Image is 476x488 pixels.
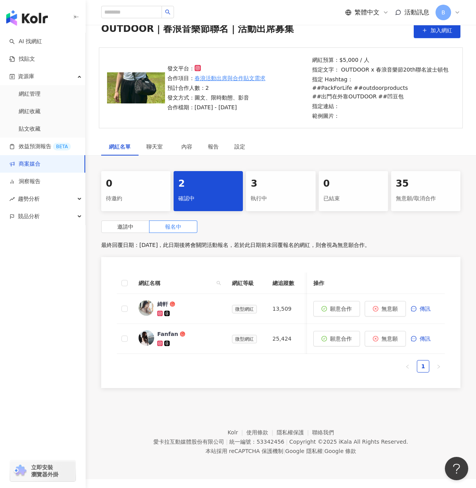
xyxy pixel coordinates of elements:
img: KOL Avatar [139,330,154,346]
button: 加入網紅 [414,23,460,38]
span: | [283,448,285,454]
div: 0 [106,177,166,191]
a: 商案媒合 [9,160,40,168]
p: 最終回覆日期：[DATE]，此日期後將會關閉活動報名，若於此日期前未回覆報名的網紅，則會視為無意願合作。 [101,239,460,251]
th: Facebook 追蹤數 [300,273,360,294]
img: logo [6,10,48,26]
span: search [165,9,170,15]
span: 活動訊息 [404,9,429,16]
a: 效益預測報告BETA [9,143,71,150]
a: iKala [339,439,352,445]
span: 願意合作 [330,306,352,312]
div: 內容 [181,142,192,151]
a: 找貼文 [9,55,35,63]
span: 繁體中文 [355,8,379,17]
li: Next Page [432,360,445,373]
p: 發文平台： [167,64,265,73]
span: 報名中 [165,224,181,230]
div: 35 [396,177,456,191]
a: 使用條款 [246,429,277,436]
li: Previous Page [401,360,414,373]
a: searchAI 找網紅 [9,38,42,45]
img: 春浪活動出席與合作貼文需求 [107,72,165,103]
span: 無意願 [381,336,398,342]
button: 傳訊 [411,331,439,346]
span: 網紅名稱 [139,279,213,287]
div: 報告 [208,142,219,151]
img: KOL Avatar [139,300,154,316]
td: 25,424 [266,324,300,354]
p: 發文方式：圖文、限時動態、影音 [167,93,265,102]
span: | [226,439,228,445]
span: 邀請中 [117,224,133,230]
span: left [405,364,410,369]
a: chrome extension立即安裝 瀏覽器外掛 [10,460,76,481]
span: 無意願 [381,306,398,312]
span: close-circle [373,306,378,311]
a: 網紅管理 [19,90,40,98]
button: 願意合作 [313,331,360,346]
a: 網紅收藏 [19,108,40,115]
span: 加入網紅 [430,27,452,33]
p: ##PackForLife [312,84,352,92]
a: 隱私權保護 [277,429,313,436]
div: Copyright © 2025 All Rights Reserved. [289,439,408,445]
span: message [411,336,416,341]
th: 操作 [307,273,445,294]
span: 願意合作 [330,336,352,342]
span: 趨勢分析 [18,190,40,208]
p: 合作檔期：[DATE] - [DATE] [167,103,265,112]
iframe: Help Scout Beacon - Open [445,457,468,480]
span: | [323,448,325,454]
button: 無意願 [365,301,406,317]
span: 資源庫 [18,68,34,85]
a: 春浪活動出席與合作貼文需求 [195,74,265,82]
div: Fanfan [157,330,178,338]
img: chrome extension [12,465,28,477]
a: Google 隱私權 [285,448,323,454]
div: 網紅名單 [109,142,131,151]
p: 範例圖片： [312,112,452,120]
div: 統一編號：53342456 [229,439,284,445]
a: 貼文收藏 [19,125,40,133]
div: 愛卡拉互動媒體股份有限公司 [153,439,224,445]
span: 競品分析 [18,208,40,225]
div: 待邀約 [106,192,166,205]
button: left [401,360,414,373]
span: search [216,281,221,285]
div: 無意願/取消合作 [396,192,456,205]
span: 立即安裝 瀏覽器外掛 [31,464,58,478]
th: 總追蹤數 [266,273,300,294]
p: ##凹豆包 [378,92,404,101]
span: 本站採用 reCAPTCHA 保護機制 [206,446,356,456]
p: 指定文字： OUTDOOR x 春浪音樂節20th聯名波士頓包 [312,65,452,74]
span: message [411,306,416,311]
span: OUTDOOR｜春浪音樂節聯名｜活動出席募集 [101,23,294,38]
a: Google 條款 [324,448,356,454]
td: N/A [300,294,360,324]
button: right [432,360,445,373]
span: right [436,364,441,369]
span: check-circle [321,336,327,341]
span: rise [9,196,15,202]
a: 聯絡我們 [312,429,334,436]
p: ##出門在外靠OUTDOOR [312,92,377,101]
a: Kolr [228,429,246,436]
div: 3 [251,177,311,191]
p: 合作項目： [167,74,265,82]
div: 0 [323,177,383,191]
span: check-circle [321,306,327,311]
a: 洞察報告 [9,178,40,185]
div: 2 [178,177,238,191]
li: 1 [417,360,429,373]
button: 傳訊 [411,301,439,317]
p: 預計合作人數：2 [167,84,265,92]
div: 綺軒 [157,300,168,308]
span: | [286,439,288,445]
span: close-circle [373,336,378,341]
a: 1 [417,360,429,372]
div: 已結束 [323,192,383,205]
p: 指定連結： [312,102,452,110]
div: 執行中 [251,192,311,205]
span: B [441,8,445,17]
